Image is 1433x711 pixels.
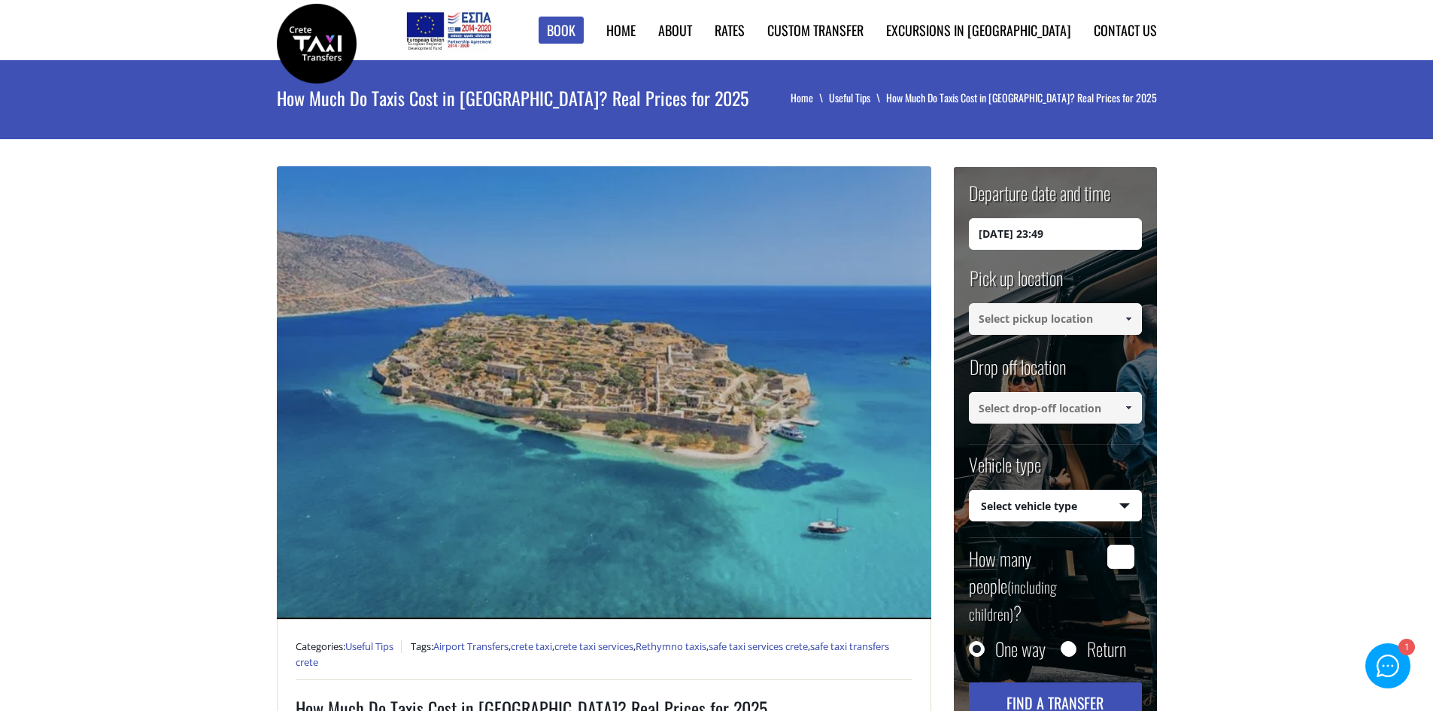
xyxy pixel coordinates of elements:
div: 1 [1398,640,1414,655]
input: Select pickup location [969,303,1142,335]
img: Crete Taxi Transfers | How Much Do Taxis Cost in Crete? Real Prices for 2025 [277,4,357,84]
img: How Much Do Taxis Cost in Crete? Real Prices for 2025 [277,166,931,619]
a: Home [791,90,829,105]
label: One way [995,641,1046,656]
span: Tags: , , , , , [296,640,889,670]
a: Excursions in [GEOGRAPHIC_DATA] [886,20,1071,40]
label: Drop off location [969,354,1066,392]
a: Useful Tips [345,640,393,653]
img: e-bannersEUERDF180X90.jpg [404,8,493,53]
label: Vehicle type [969,451,1041,490]
label: Return [1087,641,1126,656]
a: Crete Taxi Transfers | How Much Do Taxis Cost in Crete? Real Prices for 2025 [277,34,357,50]
a: safe taxi services crete [709,640,808,653]
h1: How Much Do Taxis Cost in [GEOGRAPHIC_DATA]? Real Prices for 2025 [277,60,773,135]
a: Contact us [1094,20,1157,40]
a: Airport Transfers [433,640,509,653]
input: Select drop-off location [969,392,1142,424]
label: Pick up location [969,265,1063,303]
small: (including children) [969,576,1057,625]
span: Select vehicle type [970,491,1141,522]
a: Show All Items [1116,392,1140,424]
li: How Much Do Taxis Cost in [GEOGRAPHIC_DATA]? Real Prices for 2025 [886,90,1157,105]
a: Rethymno taxis [636,640,706,653]
a: safe taxi transfers crete [296,640,889,670]
a: Show All Items [1116,303,1140,335]
label: How many people ? [969,545,1099,626]
span: Categories: [296,640,402,653]
label: Departure date and time [969,180,1110,218]
a: Custom Transfer [767,20,864,40]
a: crete taxi [511,640,552,653]
a: Rates [715,20,745,40]
a: Home [606,20,636,40]
a: crete taxi services [554,640,633,653]
a: Useful Tips [829,90,886,105]
a: Book [539,17,584,44]
a: About [658,20,692,40]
